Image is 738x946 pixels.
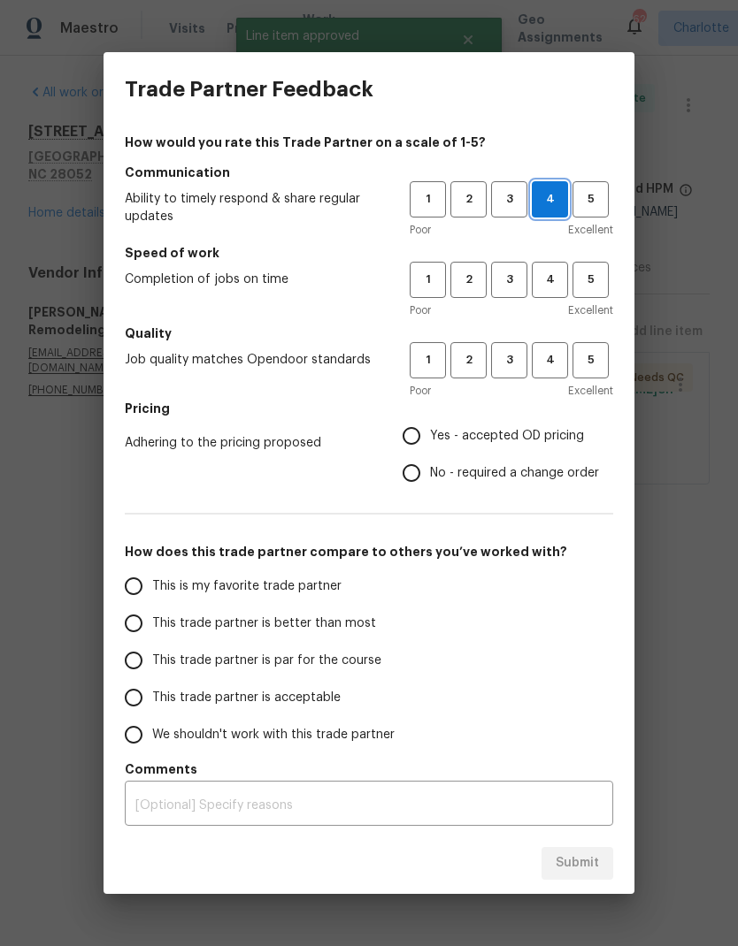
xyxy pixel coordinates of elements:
[491,262,527,298] button: 3
[403,417,613,492] div: Pricing
[152,726,395,744] span: We shouldn't work with this trade partner
[452,270,485,290] span: 2
[410,382,431,400] span: Poor
[573,181,609,217] button: 5
[532,262,568,298] button: 4
[152,652,381,670] span: This trade partner is par for the course
[452,350,485,370] span: 2
[452,189,485,210] span: 2
[450,262,487,298] button: 2
[125,543,613,561] h5: How does this trade partner compare to others you’ve worked with?
[125,351,381,369] span: Job quality matches Opendoor standards
[491,181,527,217] button: 3
[534,350,566,370] span: 4
[534,270,566,290] span: 4
[493,270,526,290] span: 3
[574,350,607,370] span: 5
[411,189,444,210] span: 1
[152,689,341,707] span: This trade partner is acceptable
[410,301,431,319] span: Poor
[125,760,613,778] h5: Comments
[152,614,376,633] span: This trade partner is better than most
[493,189,526,210] span: 3
[152,577,342,596] span: This is my favorite trade partner
[574,189,607,210] span: 5
[532,181,568,217] button: 4
[430,464,599,483] span: No - required a change order
[411,270,444,290] span: 1
[125,134,613,151] h4: How would you rate this Trade Partner on a scale of 1-5?
[410,181,446,217] button: 1
[574,270,607,290] span: 5
[125,568,613,753] div: How does this trade partner compare to others you’ve worked with?
[430,427,584,446] span: Yes - accepted OD pricing
[533,189,567,210] span: 4
[125,77,373,102] h3: Trade Partner Feedback
[411,350,444,370] span: 1
[573,262,609,298] button: 5
[125,244,613,262] h5: Speed of work
[125,271,381,288] span: Completion of jobs on time
[125,324,613,342] h5: Quality
[125,434,374,452] span: Adhering to the pricing proposed
[491,342,527,378] button: 3
[573,342,609,378] button: 5
[125,164,613,181] h5: Communication
[450,181,487,217] button: 2
[410,221,431,239] span: Poor
[493,350,526,370] span: 3
[410,342,446,378] button: 1
[568,382,613,400] span: Excellent
[450,342,487,378] button: 2
[568,301,613,319] span: Excellent
[125,190,381,225] span: Ability to timely respond & share regular updates
[410,262,446,298] button: 1
[532,342,568,378] button: 4
[125,400,613,417] h5: Pricing
[568,221,613,239] span: Excellent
